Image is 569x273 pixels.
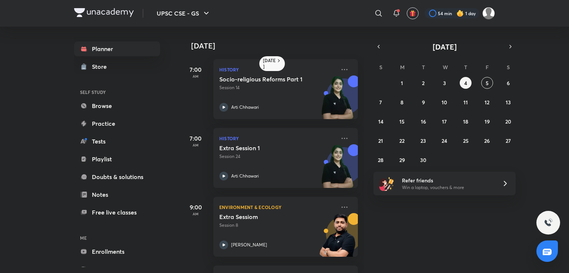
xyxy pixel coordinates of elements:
[422,64,425,71] abbr: Tuesday
[219,203,336,212] p: Environment & Ecology
[74,41,160,56] a: Planner
[396,77,408,89] button: September 1, 2025
[439,135,450,146] button: September 24, 2025
[384,41,505,52] button: [DATE]
[506,137,511,144] abbr: September 27, 2025
[400,99,403,106] abbr: September 8, 2025
[463,137,469,144] abbr: September 25, 2025
[378,156,383,164] abbr: September 28, 2025
[443,80,446,87] abbr: September 3, 2025
[422,80,425,87] abbr: September 2, 2025
[231,173,259,179] p: Arti Chhawari
[502,135,514,146] button: September 27, 2025
[219,144,312,152] h5: Extra Session 1
[502,77,514,89] button: September 6, 2025
[401,80,403,87] abbr: September 1, 2025
[486,64,489,71] abbr: Friday
[464,64,467,71] abbr: Thursday
[439,96,450,108] button: September 10, 2025
[181,134,210,143] h5: 7:00
[399,137,405,144] abbr: September 22, 2025
[396,115,408,127] button: September 15, 2025
[399,118,405,125] abbr: September 15, 2025
[181,203,210,212] h5: 9:00
[219,134,336,143] p: History
[74,187,160,202] a: Notes
[219,153,336,160] p: Session 24
[181,65,210,74] h5: 7:00
[439,77,450,89] button: September 3, 2025
[442,137,447,144] abbr: September 24, 2025
[481,96,493,108] button: September 12, 2025
[219,213,312,220] h5: Extra Sessiom
[481,115,493,127] button: September 19, 2025
[396,154,408,166] button: September 29, 2025
[460,135,472,146] button: September 25, 2025
[502,96,514,108] button: September 13, 2025
[409,10,416,17] img: avatar
[74,86,160,98] h6: SELF STUDY
[463,99,468,106] abbr: September 11, 2025
[486,80,489,87] abbr: September 5, 2025
[505,118,511,125] abbr: September 20, 2025
[375,96,387,108] button: September 7, 2025
[379,99,382,106] abbr: September 7, 2025
[219,84,336,91] p: Session 14
[460,96,472,108] button: September 11, 2025
[485,118,490,125] abbr: September 19, 2025
[442,99,447,106] abbr: September 10, 2025
[317,75,358,127] img: unacademy
[378,137,383,144] abbr: September 21, 2025
[396,135,408,146] button: September 22, 2025
[422,99,425,106] abbr: September 9, 2025
[400,64,405,71] abbr: Monday
[417,77,429,89] button: September 2, 2025
[74,205,160,220] a: Free live classes
[442,118,447,125] abbr: September 17, 2025
[378,118,383,125] abbr: September 14, 2025
[74,169,160,184] a: Doubts & solutions
[375,154,387,166] button: September 28, 2025
[181,74,210,78] p: AM
[460,77,472,89] button: September 4, 2025
[74,232,160,244] h6: ME
[74,98,160,113] a: Browse
[402,176,493,184] h6: Refer friends
[402,184,493,191] p: Win a laptop, vouchers & more
[443,64,448,71] abbr: Wednesday
[417,96,429,108] button: September 9, 2025
[481,77,493,89] button: September 5, 2025
[439,115,450,127] button: September 17, 2025
[463,118,468,125] abbr: September 18, 2025
[181,212,210,216] p: AM
[74,152,160,166] a: Playlist
[460,115,472,127] button: September 18, 2025
[219,65,336,74] p: History
[219,222,336,229] p: Session 8
[482,7,495,20] img: saarthak
[231,242,267,248] p: [PERSON_NAME]
[417,135,429,146] button: September 23, 2025
[420,156,426,164] abbr: September 30, 2025
[74,116,160,131] a: Practice
[379,176,394,191] img: referral
[544,218,553,227] img: ttu
[379,64,382,71] abbr: Sunday
[407,7,419,19] button: avatar
[181,143,210,147] p: AM
[92,62,111,71] div: Store
[417,115,429,127] button: September 16, 2025
[219,75,312,83] h5: Socio-religious Reforms Part 1
[421,118,426,125] abbr: September 16, 2025
[74,244,160,259] a: Enrollments
[507,64,510,71] abbr: Saturday
[485,99,489,106] abbr: September 12, 2025
[191,41,365,50] h4: [DATE]
[231,104,259,111] p: Arti Chhawari
[317,144,358,195] img: unacademy
[74,59,160,74] a: Store
[456,10,464,17] img: streak
[417,154,429,166] button: September 30, 2025
[484,137,490,144] abbr: September 26, 2025
[420,137,426,144] abbr: September 23, 2025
